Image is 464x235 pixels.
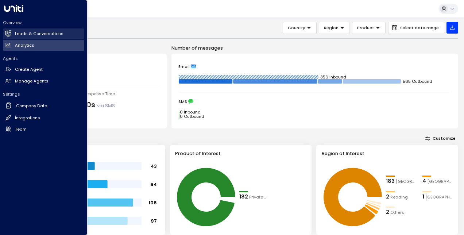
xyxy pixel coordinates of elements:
[239,193,270,201] div: 182Private Office
[30,61,160,68] div: Number of Inquiries
[423,134,458,142] button: Customize
[178,64,190,69] span: Email
[3,100,84,112] a: Company Data
[3,112,84,123] a: Integrations
[3,124,84,135] a: Team
[386,193,389,201] div: 2
[3,91,84,97] h2: Settings
[15,66,43,73] h2: Create Agent
[180,109,201,115] tspan: 0 Inbound
[422,177,453,185] div: 4Cambridge
[386,177,417,185] div: 183London
[319,22,350,34] button: Region
[239,193,248,201] div: 182
[3,76,84,86] a: Manage Agents
[175,150,306,157] h3: Product of Interest
[15,31,63,37] h2: Leads & Conversations
[178,99,451,104] div: SMS
[15,78,49,84] h2: Manage Agents
[422,177,426,185] div: 4
[352,22,386,34] button: Product
[388,22,444,34] button: Select date range
[283,22,317,34] button: Country
[390,209,404,216] span: Others
[97,103,115,109] span: via SMS
[427,178,453,185] span: Cambridge
[150,181,157,187] tspan: 64
[30,91,160,97] div: [PERSON_NAME] Average Response Time
[425,194,453,200] span: Surrey
[386,193,417,201] div: 2Reading
[16,103,47,109] h2: Company Data
[386,208,389,216] div: 2
[23,45,167,51] p: Engagement Metrics
[386,208,417,216] div: 2Others
[3,64,84,75] a: Create Agent
[386,177,395,185] div: 183
[322,150,453,157] h3: Region of Interest
[288,24,305,31] span: Country
[15,115,40,121] h2: Integrations
[3,40,84,51] a: Analytics
[3,55,84,61] h2: Agents
[3,20,84,26] h2: Overview
[15,126,27,132] h2: Team
[400,26,439,30] span: Select date range
[28,150,160,157] h3: Range of Team Size
[15,42,34,49] h2: Analytics
[86,100,115,111] div: 0s
[151,163,157,169] tspan: 43
[422,193,453,201] div: 1Surrey
[249,194,270,200] span: Private Office
[320,74,346,80] tspan: 356 Inbound
[148,199,157,205] tspan: 106
[151,217,157,224] tspan: 97
[3,28,84,39] a: Leads & Conversations
[396,178,417,185] span: London
[422,193,424,201] div: 1
[171,45,458,51] p: Number of messages
[324,24,339,31] span: Region
[357,24,374,31] span: Product
[403,78,432,84] tspan: 565 Outbound
[180,113,204,119] tspan: 0 Outbound
[390,194,408,200] span: Reading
